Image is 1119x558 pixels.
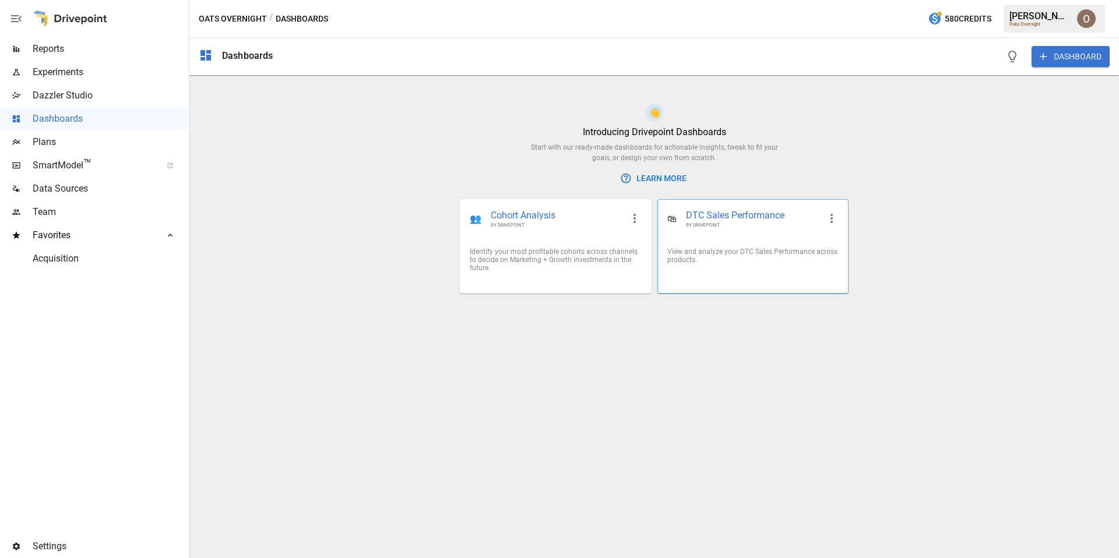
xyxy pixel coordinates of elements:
span: DTC Sales Performance [686,209,820,223]
button: DASHBOARD [1032,46,1110,67]
img: Oleksii Flok [1077,9,1096,28]
span: Cohort Analysis [491,209,622,223]
span: Team [33,205,186,219]
div: / [269,12,273,26]
span: Data Sources [33,182,186,196]
span: Acquisition [33,252,186,266]
span: Reports [33,42,186,56]
span: Settings [33,539,186,553]
span: Dashboards [33,112,186,126]
button: 580Credits [923,8,996,30]
div: 👋 [649,107,660,118]
div: View and analyze your DTC Sales Performance across products. [667,248,839,264]
span: BY DRIVEPOINT [686,222,820,228]
button: Learn More [618,168,691,189]
div: Introducing Drivepoint Dashboards [583,126,726,137]
span: BY DRIVEPOINT [491,222,622,228]
div: 🛍 [667,213,677,224]
span: SmartModel [33,158,154,172]
span: Favorites [33,228,154,242]
span: 580 Credits [945,12,991,26]
div: Identify your most profitable cohorts across channels to decide on Marketing + Growth investments... [470,248,641,272]
div: Dashboards [222,50,273,61]
div: Start with our ready-made dashboards for actionable insights, tweak to fit your goals, or design ... [522,142,787,163]
div: Oats Overnight [1009,22,1070,27]
span: ™ [83,157,92,171]
div: [PERSON_NAME] [1009,10,1070,22]
span: Dazzler Studio [33,89,186,103]
span: Plans [33,135,186,149]
button: Oats Overnight [199,12,267,26]
div: 👥 [470,213,481,224]
button: Oleksii Flok [1070,2,1103,35]
span: Experiments [33,65,186,79]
